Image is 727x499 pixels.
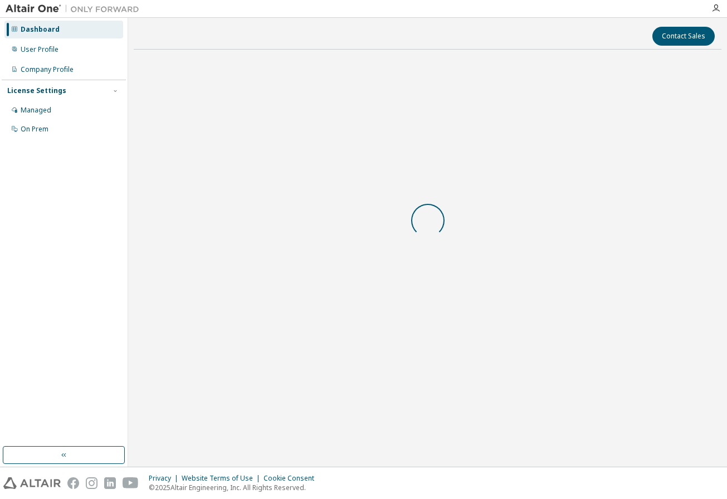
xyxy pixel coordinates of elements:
[3,477,61,489] img: altair_logo.svg
[21,106,51,115] div: Managed
[123,477,139,489] img: youtube.svg
[21,125,48,134] div: On Prem
[104,477,116,489] img: linkedin.svg
[21,65,74,74] div: Company Profile
[86,477,97,489] img: instagram.svg
[149,474,182,483] div: Privacy
[182,474,264,483] div: Website Terms of Use
[7,86,66,95] div: License Settings
[67,477,79,489] img: facebook.svg
[6,3,145,14] img: Altair One
[264,474,321,483] div: Cookie Consent
[21,45,58,54] div: User Profile
[149,483,321,492] p: © 2025 Altair Engineering, Inc. All Rights Reserved.
[21,25,60,34] div: Dashboard
[652,27,715,46] button: Contact Sales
